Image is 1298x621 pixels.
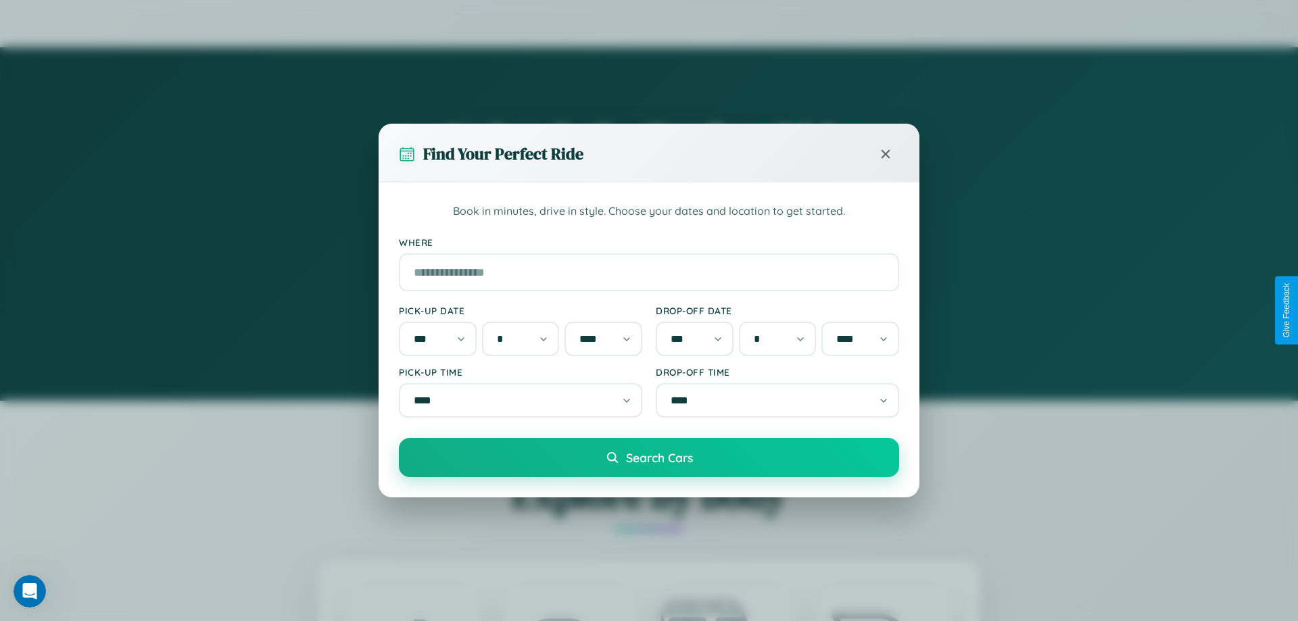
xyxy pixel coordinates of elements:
label: Drop-off Date [656,305,899,316]
label: Pick-up Time [399,366,642,378]
label: Drop-off Time [656,366,899,378]
label: Where [399,237,899,248]
span: Search Cars [626,450,693,465]
button: Search Cars [399,438,899,477]
h3: Find Your Perfect Ride [423,143,583,165]
label: Pick-up Date [399,305,642,316]
p: Book in minutes, drive in style. Choose your dates and location to get started. [399,203,899,220]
